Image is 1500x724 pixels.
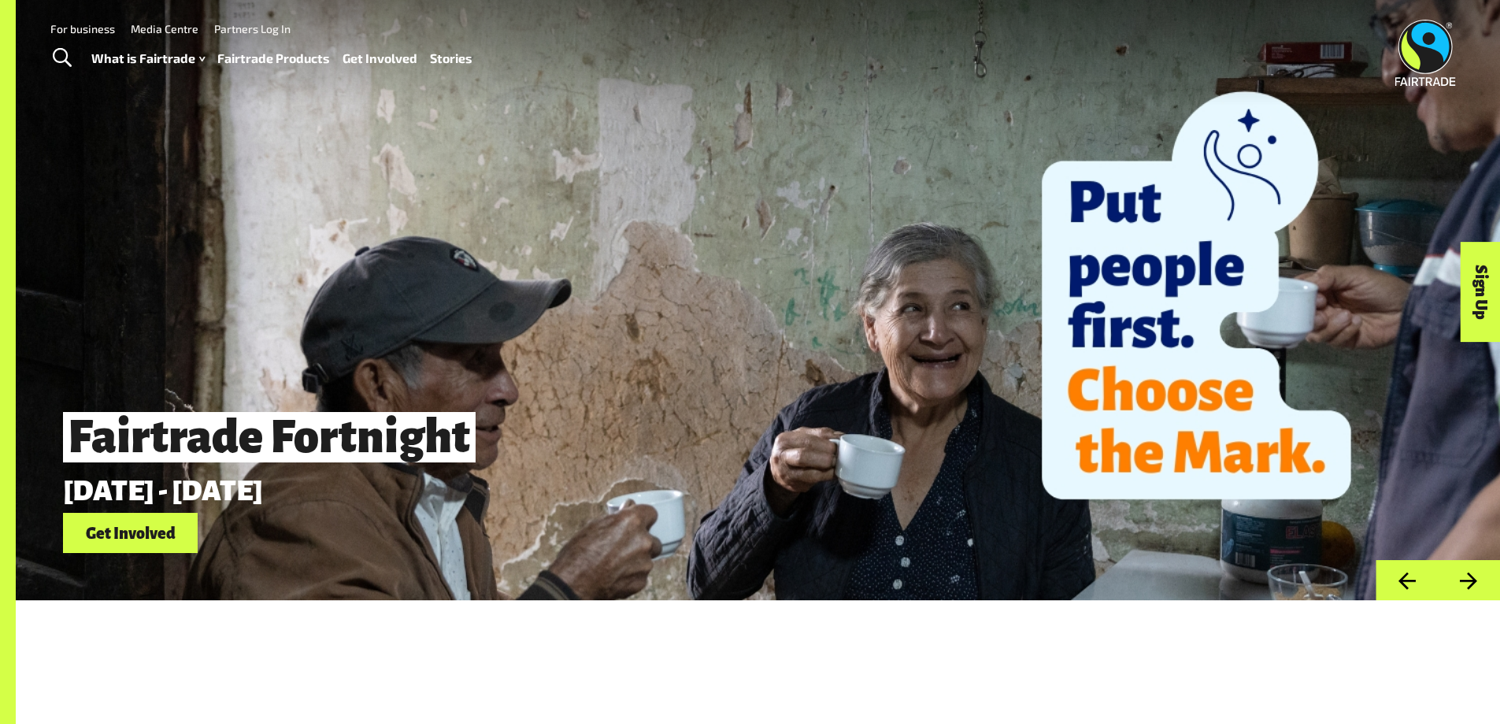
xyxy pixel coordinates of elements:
img: Fairtrade Australia New Zealand logo [1395,20,1456,86]
button: Next [1438,560,1500,600]
a: Get Involved [343,47,417,70]
button: Previous [1376,560,1438,600]
a: Partners Log In [214,22,291,35]
a: What is Fairtrade [91,47,205,70]
p: [DATE] - [DATE] [63,475,1218,507]
a: Get Involved [63,513,198,553]
a: Media Centre [131,22,198,35]
a: Fairtrade Products [217,47,330,70]
span: Fairtrade Fortnight [63,412,476,462]
a: Stories [430,47,472,70]
a: For business [50,22,115,35]
a: Toggle Search [43,39,81,78]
